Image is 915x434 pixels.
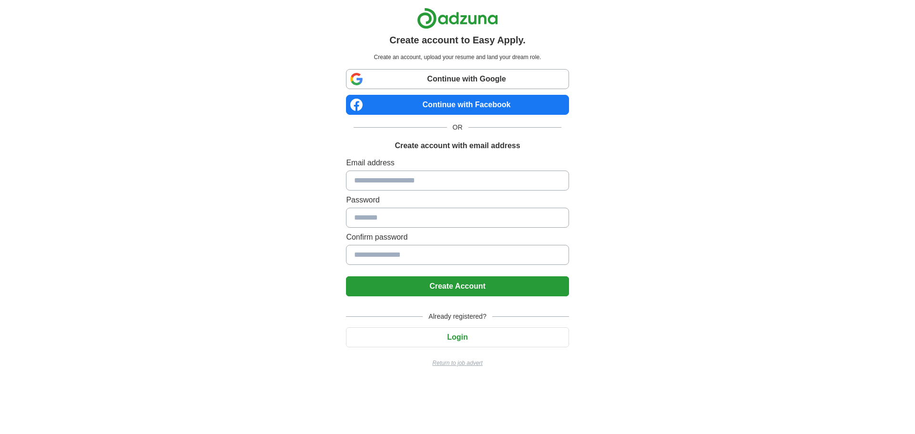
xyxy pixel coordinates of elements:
label: Confirm password [346,232,569,243]
a: Continue with Google [346,69,569,89]
button: Login [346,327,569,347]
img: Adzuna logo [417,8,498,29]
p: Create an account, upload your resume and land your dream role. [348,53,567,61]
span: OR [447,122,468,132]
h1: Create account to Easy Apply. [389,33,526,47]
a: Continue with Facebook [346,95,569,115]
a: Login [346,333,569,341]
span: Already registered? [423,312,492,322]
a: Return to job advert [346,359,569,367]
button: Create Account [346,276,569,296]
h1: Create account with email address [395,140,520,151]
label: Email address [346,157,569,169]
label: Password [346,194,569,206]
